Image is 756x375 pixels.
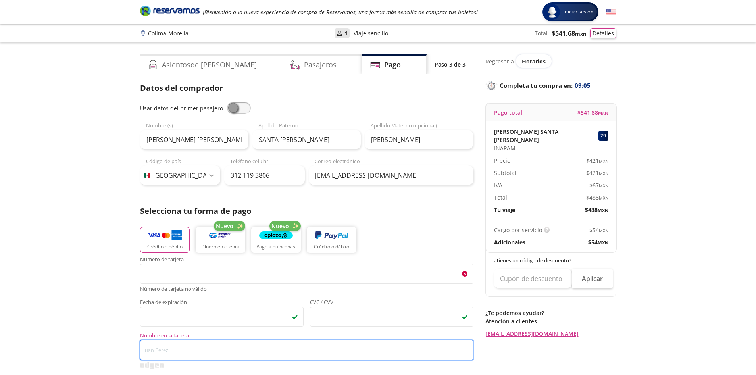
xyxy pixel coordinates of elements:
[310,300,473,307] span: CVC / CVV
[485,329,616,338] a: [EMAIL_ADDRESS][DOMAIN_NAME]
[196,227,245,253] button: Dinero en cuenta
[494,238,525,246] p: Adicionales
[140,82,473,94] p: Datos del comprador
[575,81,591,90] span: 09:05
[485,57,514,65] p: Regresar a
[271,222,289,230] span: Nuevo
[314,243,349,250] p: Crédito o débito
[588,238,608,246] span: $ 54
[535,29,548,37] p: Total
[314,309,470,324] iframe: Iframe del código de seguridad de la tarjeta asegurada
[494,193,507,202] p: Total
[485,309,616,317] p: ¿Te podemos ayudar?
[494,108,522,117] p: Pago total
[494,127,596,144] p: [PERSON_NAME] SANTA [PERSON_NAME]
[598,240,608,246] small: MXN
[251,227,301,253] button: Pago a quincenas
[435,60,466,69] p: Paso 3 de 3
[140,227,190,253] button: Crédito o débito
[485,54,616,68] div: Regresar a ver horarios
[140,362,164,369] img: svg+xml;base64,PD94bWwgdmVyc2lvbj0iMS4wIiBlbmNvZGluZz0iVVRGLTgiPz4KPHN2ZyB3aWR0aD0iMzk2cHgiIGhlaW...
[292,313,298,320] img: checkmark
[140,257,473,264] span: Número de tarjeta
[599,183,608,188] small: MXN
[485,317,616,325] p: Atención a clientes
[140,5,200,19] a: Brand Logo
[586,193,608,202] span: $ 488
[494,144,516,152] span: INAPAM
[590,28,616,38] button: Detalles
[344,29,348,37] p: 1
[710,329,748,367] iframe: Messagebird Livechat Widget
[140,104,223,112] span: Usar datos del primer pasajero
[599,227,608,233] small: MXN
[256,243,295,250] p: Pago a quincenas
[309,165,473,185] input: Correo electrónico
[560,8,597,16] span: Iniciar sesión
[252,130,361,150] input: Apellido Paterno
[522,58,546,65] span: Horarios
[494,181,502,189] p: IVA
[216,222,233,230] span: Nuevo
[585,206,608,214] span: $ 488
[598,207,608,213] small: MXN
[606,7,616,17] button: English
[224,165,305,185] input: Teléfono celular
[144,266,470,281] iframe: Iframe del número de tarjeta asegurada
[307,227,356,253] button: Crédito o débito
[148,29,189,37] p: Colima - Morelia
[575,30,586,37] small: MXN
[599,158,608,164] small: MXN
[144,309,300,324] iframe: Iframe de la fecha de caducidad de la tarjeta asegurada
[589,181,608,189] span: $ 67
[494,226,542,234] p: Cargo por servicio
[203,8,478,16] em: ¡Bienvenido a la nueva experiencia de compra de Reservamos, una forma más sencilla de comprar tus...
[589,226,608,234] span: $ 54
[201,243,239,250] p: Dinero en cuenta
[494,169,516,177] p: Subtotal
[140,5,200,17] i: Brand Logo
[384,60,401,70] h4: Pago
[354,29,388,37] p: Viaje sencillo
[365,130,473,150] input: Apellido Materno (opcional)
[462,271,468,277] img: field_error
[304,60,337,70] h4: Pasajeros
[140,285,473,293] span: Número de tarjeta no válido
[599,170,608,176] small: MXN
[485,80,616,91] p: Completa tu compra en :
[162,60,257,70] h4: Asientos de [PERSON_NAME]
[147,243,183,250] p: Crédito o débito
[140,300,304,307] span: Fecha de expiración
[586,169,608,177] span: $ 421
[140,340,473,360] input: Nombre en la tarjeta
[552,29,586,38] span: $ 541.68
[586,156,608,165] span: $ 421
[140,333,473,340] span: Nombre en la tarjeta
[140,130,248,150] input: Nombre (s)
[598,110,608,116] small: MXN
[140,205,473,217] p: Selecciona tu forma de pago
[494,156,510,165] p: Precio
[494,257,609,265] p: ¿Tienes un código de descuento?
[494,206,515,214] p: Tu viaje
[462,313,468,320] img: checkmark
[572,269,613,288] button: Aplicar
[599,195,608,201] small: MXN
[577,108,608,117] span: $ 541.68
[598,131,608,141] div: 29
[494,269,572,288] input: Cupón de descuento
[144,173,150,178] img: MX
